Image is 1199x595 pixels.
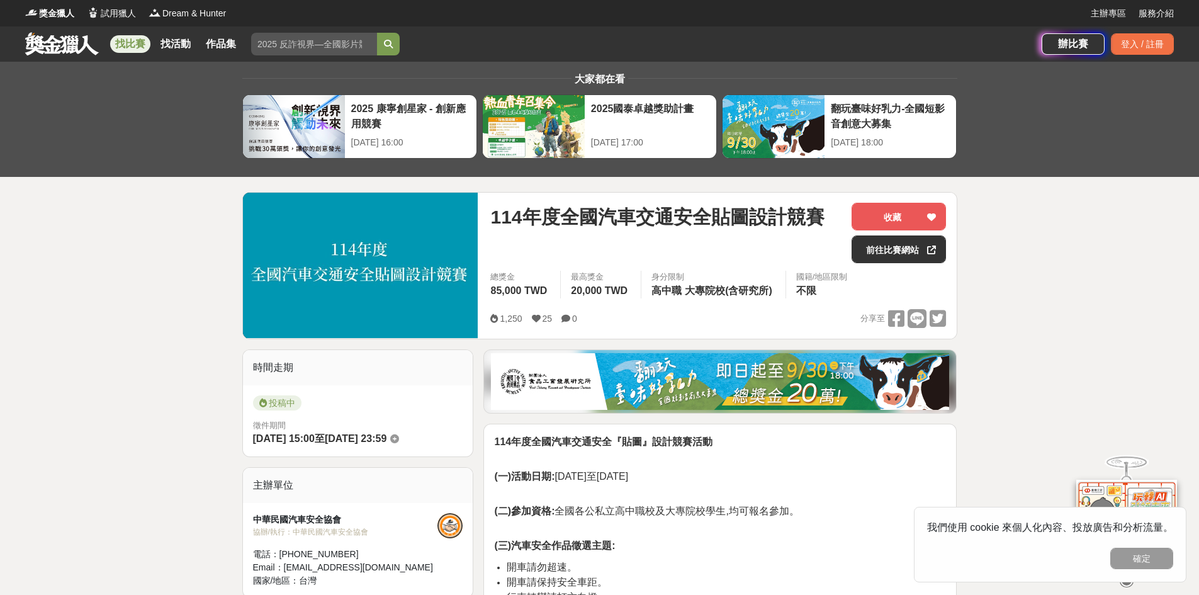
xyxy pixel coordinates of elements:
[852,235,946,263] a: 前往比賽網站
[325,433,386,444] span: [DATE] 23:59
[507,562,577,572] span: 開車請勿超速。
[651,285,682,296] span: 高中職
[201,35,241,53] a: 作品集
[87,7,136,20] a: Logo試用獵人
[253,561,438,574] div: Email： [EMAIL_ADDRESS][DOMAIN_NAME]
[796,285,816,296] span: 不限
[1111,33,1174,55] div: 登入 / 註冊
[543,314,553,324] span: 25
[1139,7,1174,20] a: 服務介紹
[315,433,325,444] span: 至
[591,101,710,130] div: 2025國泰卓越獎助計畫
[251,33,377,55] input: 2025 反詐視界—全國影片競賽
[490,203,824,231] span: 114年度全國汽車交通安全貼圖設計競賽
[490,271,550,283] span: 總獎金
[253,526,438,538] div: 協辦/執行： 中華民國汽車安全協會
[253,575,300,586] span: 國家/地區：
[1091,7,1126,20] a: 主辦專區
[591,136,710,149] div: [DATE] 17:00
[253,548,438,561] div: 電話： [PHONE_NUMBER]
[860,309,885,328] span: 分享至
[101,7,136,20] span: 試用獵人
[722,94,957,159] a: 翻玩臺味好乳力-全國短影音創意大募集[DATE] 18:00
[149,7,226,20] a: LogoDream & Hunter
[571,285,628,296] span: 20,000 TWD
[242,94,477,159] a: 2025 康寧創星家 - 創新應用競賽[DATE] 16:00
[87,6,99,19] img: Logo
[243,468,473,503] div: 主辦單位
[149,6,161,19] img: Logo
[25,7,74,20] a: Logo獎金獵人
[39,7,74,20] span: 獎金獵人
[25,6,38,19] img: Logo
[155,35,196,53] a: 找活動
[243,350,473,385] div: 時間走期
[494,471,628,482] span: [DATE]至[DATE]
[351,136,470,149] div: [DATE] 16:00
[253,421,286,430] span: 徵件期間
[1076,480,1177,564] img: d2146d9a-e6f6-4337-9592-8cefde37ba6b.png
[494,506,799,516] span: 全國各公私立高中職校及大專院校學生,均可報名參加。
[494,540,615,551] strong: (三)汽車安全作品徵選主題:
[299,575,317,586] span: 台灣
[253,395,301,411] span: 投稿中
[831,101,950,130] div: 翻玩臺味好乳力-全國短影音創意大募集
[162,7,226,20] span: Dream & Hunter
[253,513,438,526] div: 中華民國汽車安全協會
[1110,548,1173,569] button: 確定
[482,94,717,159] a: 2025國泰卓越獎助計畫[DATE] 17:00
[243,193,478,338] img: Cover Image
[852,203,946,230] button: 收藏
[494,471,554,482] strong: (一)活動日期:
[491,353,949,410] img: 1c81a89c-c1b3-4fd6-9c6e-7d29d79abef5.jpg
[490,285,547,296] span: 85,000 TWD
[494,506,554,516] strong: (二)參加資格:
[1042,33,1105,55] a: 辦比賽
[572,314,577,324] span: 0
[571,74,628,84] span: 大家都在看
[253,433,315,444] span: [DATE] 15:00
[500,314,522,324] span: 1,250
[651,271,775,283] div: 身分限制
[571,271,631,283] span: 最高獎金
[507,577,607,587] span: 開車請保持安全車距。
[831,136,950,149] div: [DATE] 18:00
[796,271,848,283] div: 國籍/地區限制
[494,436,712,447] strong: 114年度全國汽車交通安全『貼圖』設計競賽活動
[927,522,1173,533] span: 我們使用 cookie 來個人化內容、投放廣告和分析流量。
[351,101,470,130] div: 2025 康寧創星家 - 創新應用競賽
[110,35,150,53] a: 找比賽
[685,285,772,296] span: 大專院校(含研究所)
